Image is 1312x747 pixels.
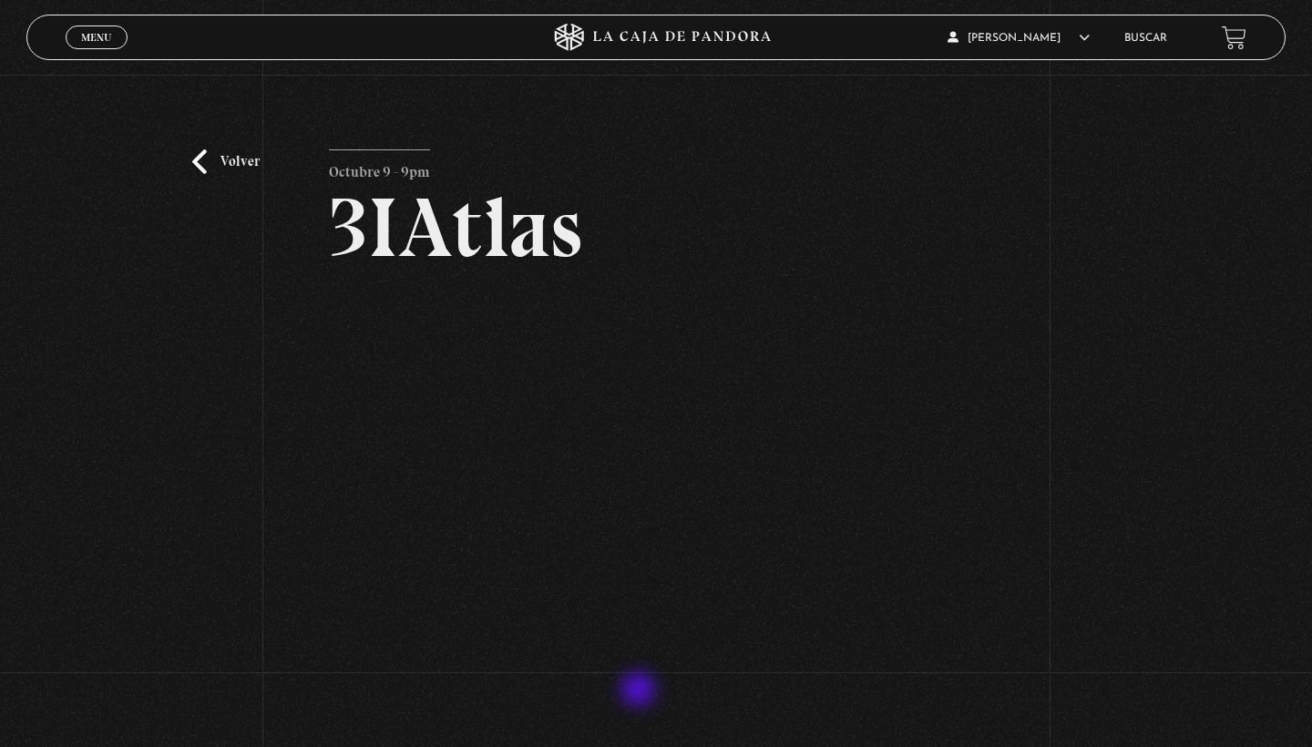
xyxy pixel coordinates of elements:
a: View your shopping cart [1222,26,1246,50]
p: Octubre 9 - 9pm [329,149,430,186]
span: Menu [81,32,111,43]
span: Cerrar [76,47,118,60]
iframe: Dailymotion video player – 3IATLAS [329,297,984,665]
span: [PERSON_NAME] [948,33,1090,44]
a: Volver [192,149,260,174]
a: Buscar [1124,33,1167,44]
h2: 3IAtlas [329,186,984,270]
